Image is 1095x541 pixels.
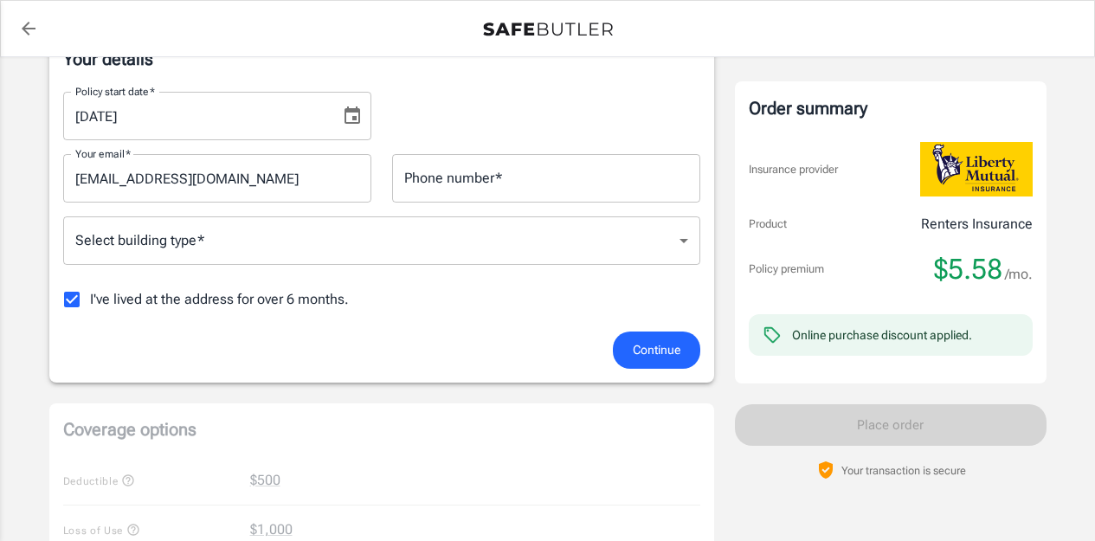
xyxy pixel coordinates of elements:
div: Online purchase discount applied. [792,326,972,344]
input: Enter number [392,154,700,203]
h3: Style [7,70,253,89]
label: Policy start date [75,84,155,99]
p: Renters Insurance [921,214,1033,235]
span: I've lived at the address for over 6 months. [90,289,349,310]
p: Your transaction is secure [841,462,966,479]
img: Liberty Mutual [920,142,1033,196]
input: MM/DD/YYYY [63,92,328,140]
input: Enter email [63,154,371,203]
p: Insurance provider [749,161,838,178]
a: Your Previous Address [26,38,153,53]
a: Back to Top [26,23,93,37]
span: Continue [633,339,680,361]
button: Choose date, selected date is Sep 10, 2025 [335,99,370,133]
label: Font Size [7,120,60,135]
div: Outline [7,7,253,23]
a: back to quotes [11,11,46,46]
button: Continue [613,332,700,369]
div: Order summary [749,95,1033,121]
span: /mo. [1005,262,1033,287]
p: Your details [63,47,700,71]
label: Your email [75,146,131,161]
p: Product [749,216,787,233]
img: Back to quotes [483,23,613,36]
span: $5.58 [934,252,1002,287]
p: Policy premium [749,261,824,278]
